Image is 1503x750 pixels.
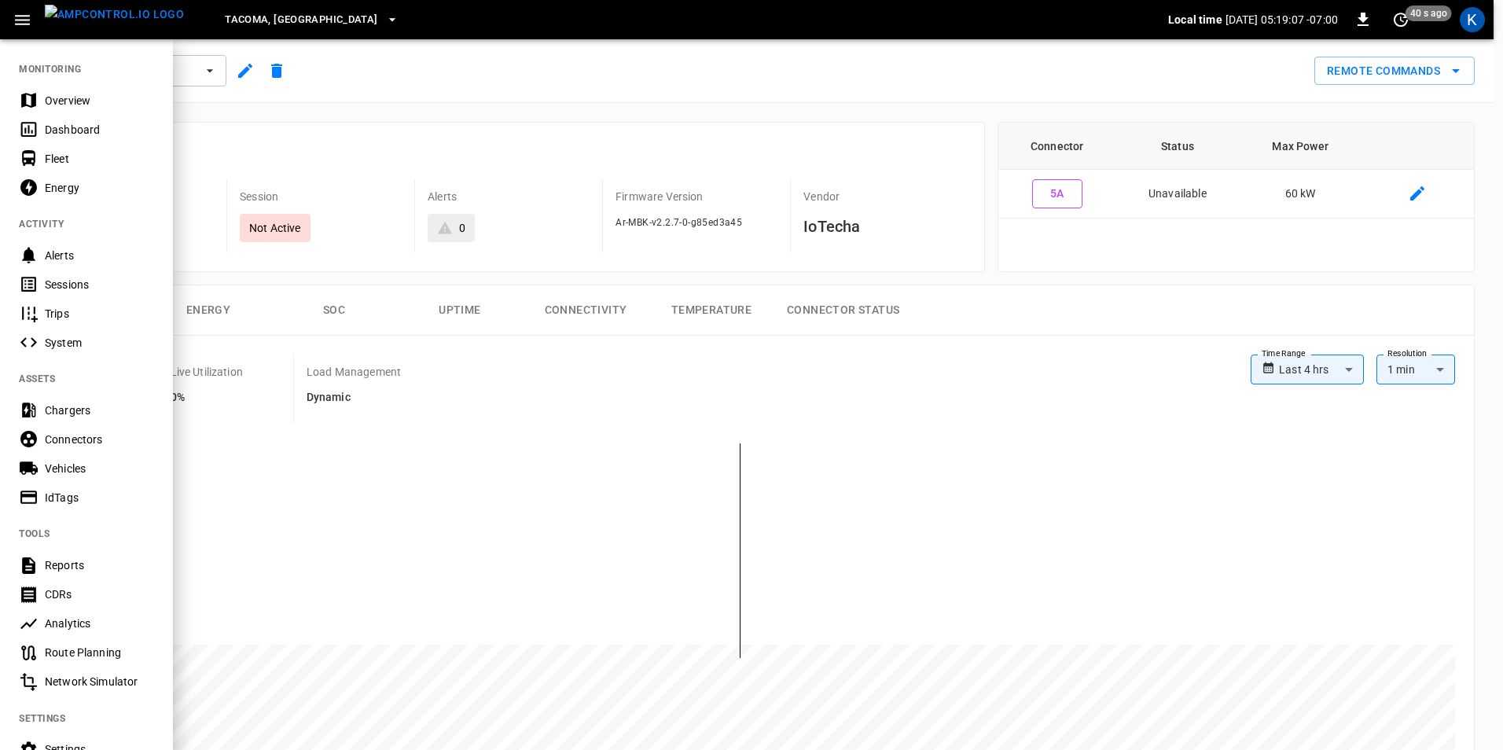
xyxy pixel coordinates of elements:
[45,5,184,24] img: ampcontrol.io logo
[45,586,154,602] div: CDRs
[45,490,154,506] div: IdTags
[45,277,154,292] div: Sessions
[45,461,154,476] div: Vehicles
[45,645,154,660] div: Route Planning
[45,432,154,447] div: Connectors
[1460,7,1485,32] div: profile-icon
[45,557,154,573] div: Reports
[45,248,154,263] div: Alerts
[1226,12,1338,28] p: [DATE] 05:19:07 -07:00
[45,403,154,418] div: Chargers
[45,616,154,631] div: Analytics
[45,306,154,322] div: Trips
[45,93,154,108] div: Overview
[45,335,154,351] div: System
[45,180,154,196] div: Energy
[1388,7,1413,32] button: set refresh interval
[45,151,154,167] div: Fleet
[45,122,154,138] div: Dashboard
[1406,6,1452,21] span: 40 s ago
[1168,12,1222,28] p: Local time
[225,11,377,29] span: Tacoma, [GEOGRAPHIC_DATA]
[45,674,154,689] div: Network Simulator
